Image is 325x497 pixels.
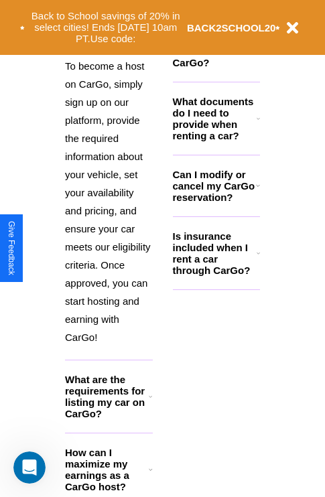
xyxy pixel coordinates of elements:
div: Give Feedback [7,221,16,275]
button: Back to School savings of 20% in select cities! Ends [DATE] 10am PT.Use code: [25,7,187,48]
h3: How can I maximize my earnings as a CarGo host? [65,447,149,492]
iframe: Intercom live chat [13,451,46,484]
p: To become a host on CarGo, simply sign up on our platform, provide the required information about... [65,57,153,346]
h3: Is insurance included when I rent a car through CarGo? [173,230,257,276]
h3: What documents do I need to provide when renting a car? [173,96,257,141]
h3: What are the requirements for listing my car on CarGo? [65,374,149,419]
b: BACK2SCHOOL20 [187,22,276,33]
h3: Can I modify or cancel my CarGo reservation? [173,169,256,203]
